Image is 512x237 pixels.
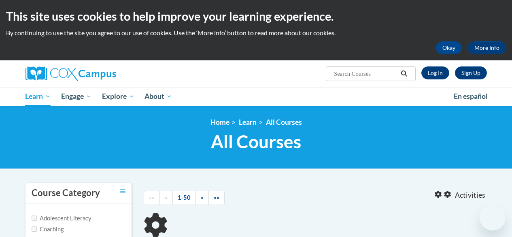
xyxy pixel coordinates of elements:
a: Toggle collapse [120,187,125,196]
label: Coaching [32,225,64,234]
a: En español [448,88,493,105]
a: Learn [239,118,257,126]
a: All Courses [266,118,302,126]
button: Search [398,69,410,79]
a: Home [210,118,229,126]
iframe: Button to launch messaging window [480,205,506,231]
div: Main menu [19,87,493,106]
a: Begining [144,191,160,205]
span: » [201,194,204,201]
span: « [165,194,168,201]
input: Checkbox for Options [32,216,37,221]
a: Engage [56,87,97,106]
img: Cox Campus [25,66,116,81]
button: Okay [436,41,462,54]
p: By continuing to use the site you agree to our use of cookies. Use the ‘More info’ button to read... [6,28,506,37]
label: Adolescent Literacy [32,214,91,223]
a: 1-50 [172,191,196,205]
input: Search Courses [333,69,398,79]
span: «« [149,194,155,201]
span: All Courses [211,131,301,152]
a: Previous [159,191,173,205]
a: End [208,191,225,205]
span: En español [454,92,488,100]
span: »» [214,194,219,201]
a: About [139,87,177,106]
a: Next [195,191,209,205]
span: About [144,92,172,101]
span: Learn [25,92,51,101]
h2: This site uses cookies to help improve your learning experience. [6,8,506,24]
h3: Course Category [32,187,100,199]
a: Cox Campus [25,66,171,81]
a: Log In [421,66,449,79]
a: Learn [20,87,56,106]
a: More Info [468,41,506,54]
span: Explore [102,92,134,101]
input: Checkbox for Options [32,226,37,232]
span: Engage [61,92,91,101]
a: Register [455,66,487,79]
a: Explore [97,87,140,106]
